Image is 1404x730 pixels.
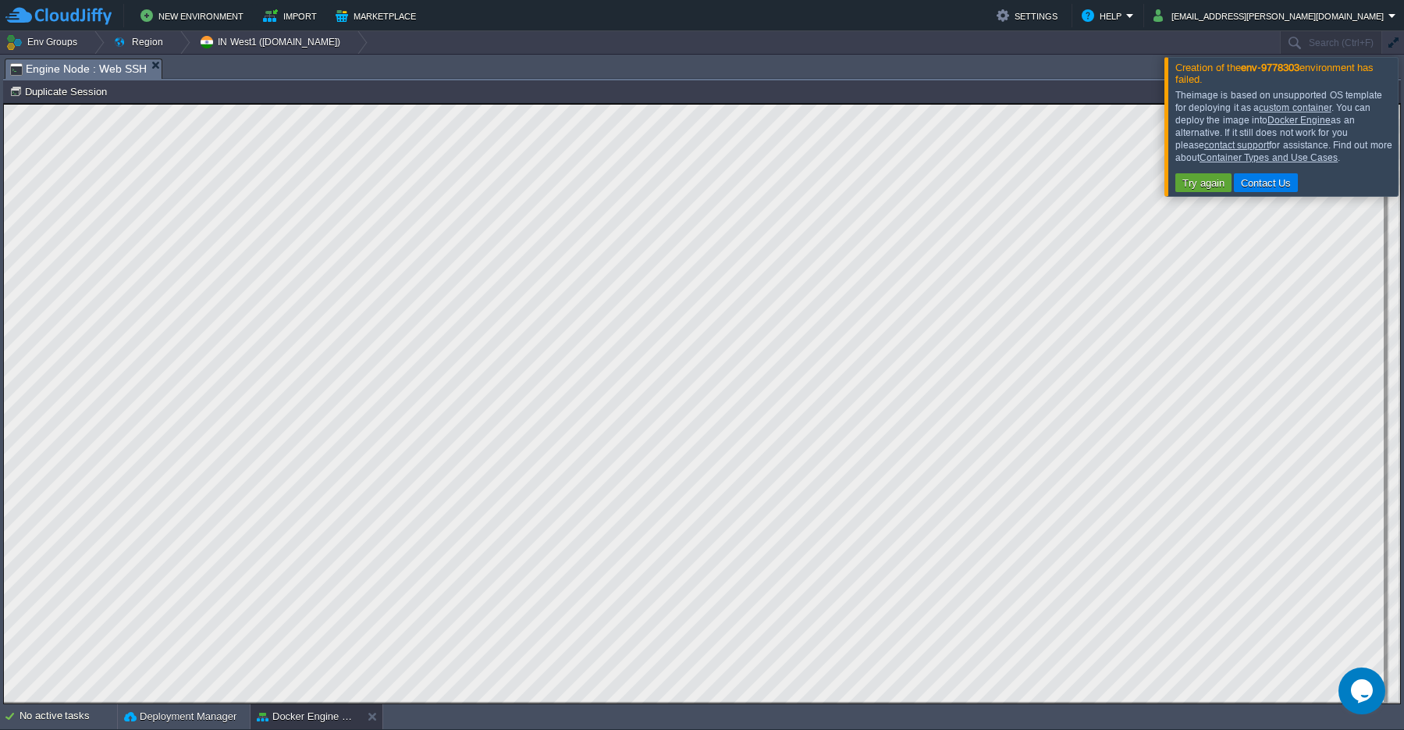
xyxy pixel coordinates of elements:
div: The image is based on unsupported OS template for deploying it as a . You can deploy the image in... [1175,89,1394,164]
button: Deployment Manager [124,709,236,725]
button: Import [263,6,322,25]
b: env-9778303 [1241,62,1299,73]
button: Marketplace [336,6,421,25]
button: New Environment [140,6,248,25]
button: Contact Us [1236,176,1296,190]
a: contact support [1204,140,1269,151]
img: CloudJiffy [5,6,112,26]
button: Docker Engine CE [257,709,355,725]
span: Creation of the environment has failed. [1175,62,1374,85]
button: Settings [997,6,1062,25]
iframe: chat widget [1338,668,1388,714]
button: IN West1 ([DOMAIN_NAME]) [199,31,346,53]
a: custom container [1259,102,1331,113]
button: Try again [1178,176,1229,190]
span: Engine Node : Web SSH [10,59,147,79]
a: Docker Engine [1267,115,1331,126]
button: Region [113,31,169,53]
button: [EMAIL_ADDRESS][PERSON_NAME][DOMAIN_NAME] [1153,6,1388,25]
button: Env Groups [5,31,83,53]
button: Duplicate Session [9,84,112,98]
div: No active tasks [20,704,117,729]
a: Container Types and Use Cases [1200,152,1338,163]
button: Help [1082,6,1126,25]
